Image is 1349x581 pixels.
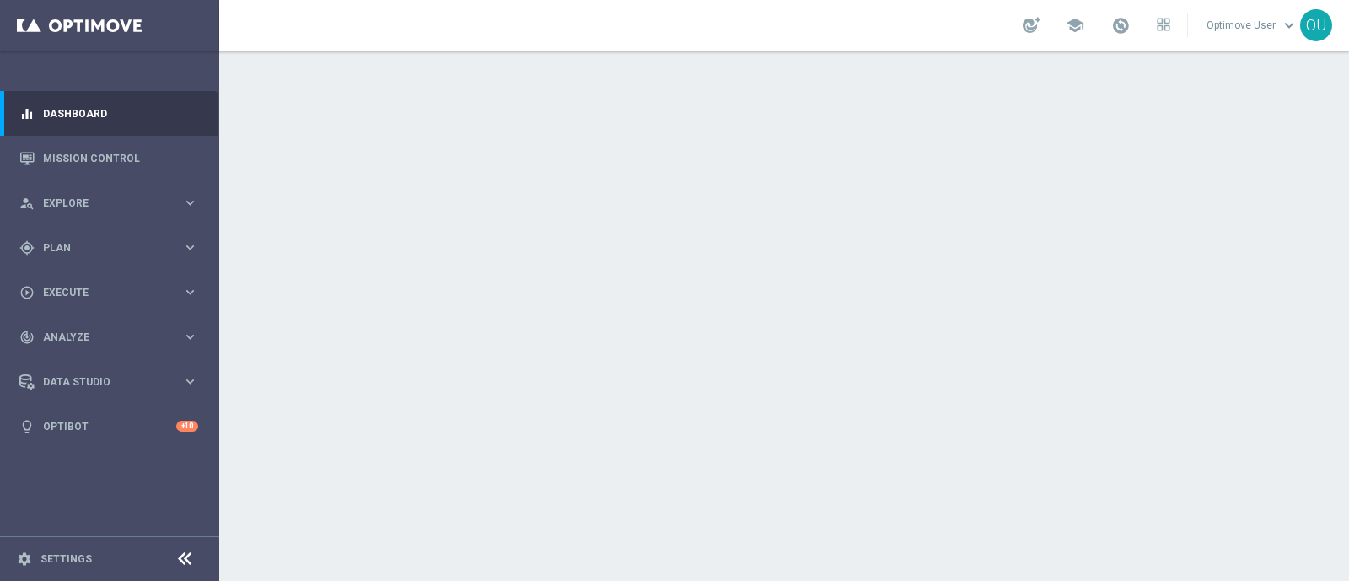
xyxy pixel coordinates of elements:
i: keyboard_arrow_right [182,195,198,211]
a: Settings [40,554,92,564]
span: school [1066,16,1084,35]
i: keyboard_arrow_right [182,329,198,345]
span: Plan [43,243,182,253]
div: Plan [19,240,182,256]
span: keyboard_arrow_down [1280,16,1298,35]
button: play_circle_outline Execute keyboard_arrow_right [19,286,199,299]
button: lightbulb Optibot +10 [19,420,199,433]
div: Execute [19,285,182,300]
i: keyboard_arrow_right [182,284,198,300]
button: person_search Explore keyboard_arrow_right [19,196,199,210]
div: Mission Control [19,136,198,180]
i: keyboard_arrow_right [182,374,198,390]
i: person_search [19,196,35,211]
div: +10 [176,421,198,432]
a: Dashboard [43,91,198,136]
div: Dashboard [19,91,198,136]
div: Analyze [19,330,182,345]
a: Optibot [43,404,176,449]
a: Mission Control [43,136,198,180]
button: Mission Control [19,152,199,165]
i: keyboard_arrow_right [182,239,198,256]
div: OU [1300,9,1332,41]
span: Analyze [43,332,182,342]
button: Data Studio keyboard_arrow_right [19,375,199,389]
a: Optimove Userkeyboard_arrow_down [1205,13,1300,38]
button: gps_fixed Plan keyboard_arrow_right [19,241,199,255]
span: Execute [43,288,182,298]
button: equalizer Dashboard [19,107,199,121]
i: track_changes [19,330,35,345]
div: Data Studio [19,374,182,390]
span: Explore [43,198,182,208]
div: Explore [19,196,182,211]
i: lightbulb [19,419,35,434]
i: settings [17,551,32,567]
i: equalizer [19,106,35,121]
div: Optibot [19,404,198,449]
button: track_changes Analyze keyboard_arrow_right [19,331,199,344]
i: gps_fixed [19,240,35,256]
i: play_circle_outline [19,285,35,300]
span: Data Studio [43,377,182,387]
